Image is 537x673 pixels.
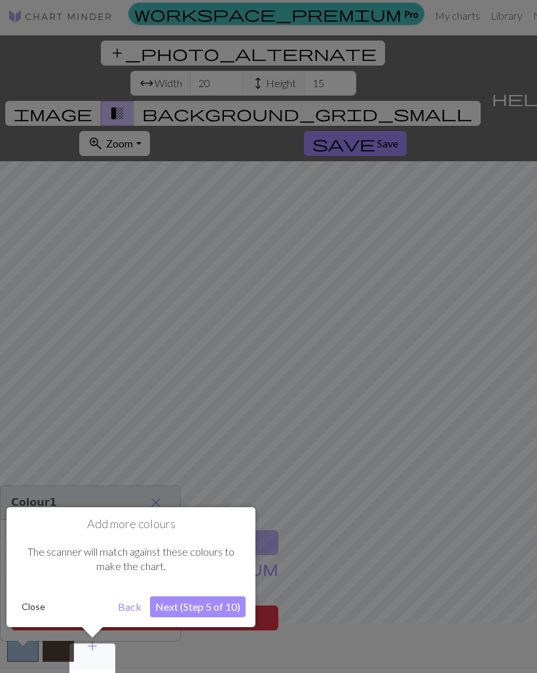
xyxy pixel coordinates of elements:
[16,531,246,587] div: The scanner will match against these colours to make the chart.
[16,517,246,531] h1: Add more colours
[16,597,50,617] button: Close
[150,596,246,617] button: Next (Step 5 of 10)
[7,507,255,627] div: Add more colours
[113,596,147,617] button: Back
